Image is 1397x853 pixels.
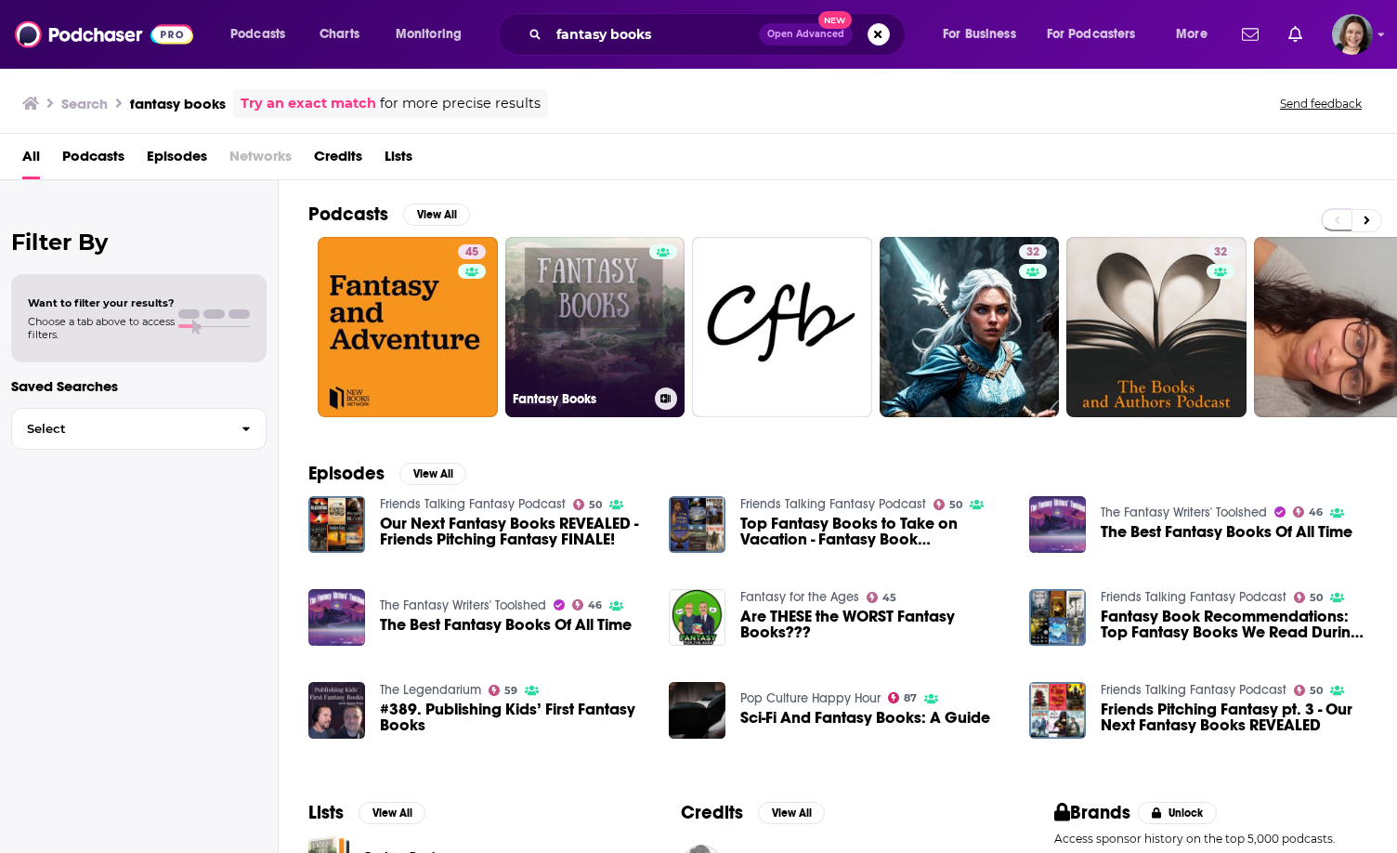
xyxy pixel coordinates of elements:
span: 50 [589,501,602,509]
img: Sci-Fi And Fantasy Books: A Guide [669,682,725,739]
span: 32 [1026,243,1039,262]
span: Monitoring [396,21,462,47]
a: 45 [318,237,498,417]
button: Unlock [1138,802,1217,824]
a: Friends Talking Fantasy Podcast [1101,682,1286,698]
a: 50 [1294,685,1324,696]
h2: Brands [1054,801,1131,824]
a: 50 [573,499,603,510]
span: New [818,11,852,29]
span: Our Next Fantasy Books REVEALED - Friends Pitching Fantasy FINALE! [380,516,646,547]
a: Friends Talking Fantasy Podcast [740,496,926,512]
h2: Credits [681,801,743,824]
a: Friends Talking Fantasy Podcast [380,496,566,512]
span: 87 [904,694,917,702]
span: Lists [385,141,412,179]
h2: Lists [308,801,344,824]
a: 46 [1293,506,1324,518]
a: 45 [867,592,897,603]
a: 32 [880,237,1060,417]
img: Our Next Fantasy Books REVEALED - Friends Pitching Fantasy FINALE! [308,496,365,553]
a: The Best Fantasy Books Of All Time [1101,524,1352,540]
a: Fantasy Book Recommendations: Top Fantasy Books We Read During Hiatus [1101,609,1367,640]
a: Credits [314,141,362,179]
span: 59 [504,687,517,695]
img: Friends Pitching Fantasy pt. 3 - Our Next Fantasy Books REVEALED [1029,682,1086,739]
button: Select [11,408,267,450]
button: View All [758,802,825,824]
a: 32 [1207,244,1234,259]
span: For Podcasters [1047,21,1136,47]
h3: fantasy books [130,95,226,112]
a: 59 [489,685,518,696]
a: PodcastsView All [308,203,470,226]
span: 50 [949,501,962,509]
a: Pop Culture Happy Hour [740,690,881,706]
img: Podchaser - Follow, Share and Rate Podcasts [15,17,193,52]
h2: Filter By [11,229,267,256]
a: Fantasy Books [505,237,685,417]
span: Select [12,423,227,435]
button: Send feedback [1274,96,1367,112]
a: 32 [1019,244,1047,259]
a: The Fantasy Writers' Toolshed [380,597,546,613]
img: Fantasy Book Recommendations: Top Fantasy Books We Read During Hiatus [1029,589,1086,646]
img: The Best Fantasy Books Of All Time [308,589,365,646]
button: open menu [1163,20,1231,49]
span: 46 [588,601,602,610]
a: 50 [934,499,963,510]
button: View All [403,203,470,226]
button: View All [359,802,425,824]
a: Try an exact match [241,93,376,114]
button: open menu [930,20,1039,49]
a: Fantasy for the Ages [740,589,859,605]
span: Choose a tab above to access filters. [28,315,175,341]
span: Networks [229,141,292,179]
a: Top Fantasy Books to Take on Vacation - Fantasy Book Recommendations [740,516,1007,547]
a: Friends Pitching Fantasy pt. 3 - Our Next Fantasy Books REVEALED [1101,702,1367,733]
span: 45 [882,594,896,602]
a: Episodes [147,141,207,179]
a: The Best Fantasy Books Of All Time [1029,496,1086,553]
span: #389. Publishing Kids’ First Fantasy Books [380,702,646,733]
span: The Best Fantasy Books Of All Time [380,617,632,633]
span: Logged in as micglogovac [1332,14,1373,55]
span: Are THESE the WORST Fantasy Books??? [740,609,1007,640]
a: Show notifications dropdown [1234,19,1266,50]
button: open menu [217,20,309,49]
a: Are THESE the WORST Fantasy Books??? [669,589,725,646]
a: 87 [888,692,918,703]
button: open menu [1035,20,1163,49]
button: open menu [383,20,486,49]
span: 46 [1309,508,1323,517]
span: 32 [1214,243,1227,262]
a: Podcasts [62,141,124,179]
span: Want to filter your results? [28,296,175,309]
a: Sci-Fi And Fantasy Books: A Guide [740,710,990,726]
a: The Legendarium [380,682,481,698]
img: #389. Publishing Kids’ First Fantasy Books [308,682,365,739]
a: ListsView All [308,801,425,824]
a: 46 [572,599,603,610]
span: Charts [320,21,359,47]
span: Open Advanced [767,30,844,39]
p: Saved Searches [11,377,267,395]
button: Show profile menu [1332,14,1373,55]
a: CreditsView All [681,801,825,824]
div: Search podcasts, credits, & more... [516,13,923,56]
a: 32 [1066,237,1247,417]
a: EpisodesView All [308,462,466,485]
img: Top Fantasy Books to Take on Vacation - Fantasy Book Recommendations [669,496,725,553]
button: Open AdvancedNew [759,23,853,46]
